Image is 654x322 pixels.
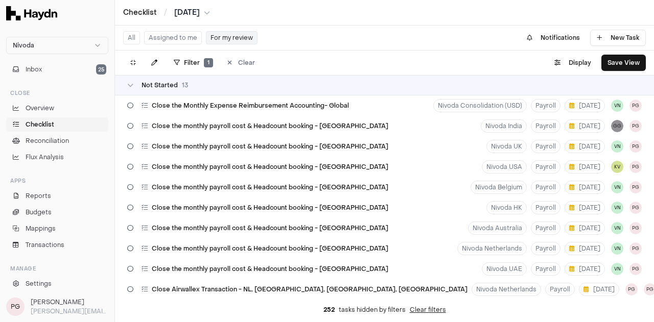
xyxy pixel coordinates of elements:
[611,100,623,112] span: VN
[410,306,446,314] button: Clear filters
[6,221,108,236] a: Mappings
[545,283,575,296] button: Payroll
[579,283,619,296] button: [DATE]
[569,265,600,273] span: [DATE]
[6,101,108,115] a: Overview
[611,140,623,153] button: VN
[6,37,108,54] button: Nivoda
[482,160,527,174] button: Nivoda USA
[206,31,258,44] button: For my review
[629,100,642,112] button: PG
[6,85,108,101] div: Close
[565,242,605,255] button: [DATE]
[152,204,388,212] span: Close the monthly payroll cost & Headcount booking - [GEOGRAPHIC_DATA]
[569,142,600,151] span: [DATE]
[472,283,541,296] button: Nivoda Netherlands
[629,202,642,214] button: PG
[531,119,560,133] button: Payroll
[152,244,388,253] span: Close the monthly payroll cost & Headcount booking - [GEOGRAPHIC_DATA]
[26,120,54,129] span: Checklist
[6,260,108,277] div: Manage
[457,242,527,255] button: Nivoda Netherlands
[531,242,560,255] button: Payroll
[221,55,261,71] button: Clear
[565,201,605,214] button: [DATE]
[152,183,388,191] span: Close the monthly payroll cost & Headcount booking - [GEOGRAPHIC_DATA]
[565,119,605,133] button: [DATE]
[152,142,388,151] span: Close the monthly payroll cost & Headcount booking - [GEOGRAPHIC_DATA]
[174,8,200,18] span: [DATE]
[629,161,642,173] button: PG
[152,224,388,232] span: Close the monthly payroll cost & Headcount booking - [GEOGRAPHIC_DATA]
[6,189,108,203] a: Reports
[142,81,178,89] span: Not Started
[611,120,623,132] button: GG
[26,208,52,217] span: Budgets
[481,119,527,133] button: Nivoda India
[531,140,560,153] button: Payroll
[6,238,108,252] a: Transactions
[31,298,108,307] h3: [PERSON_NAME]
[629,222,642,234] button: PG
[611,222,623,234] button: VN
[6,277,108,291] a: Settings
[6,205,108,219] a: Budgets
[611,242,623,255] button: VN
[26,65,42,74] span: Inbox
[31,307,108,316] p: [PERSON_NAME][EMAIL_ADDRESS][DOMAIN_NAME]
[625,283,638,295] button: PG
[468,221,527,235] button: Nivoda Australia
[569,122,600,130] span: [DATE]
[629,140,642,153] button: PG
[123,8,157,18] a: Checklist
[26,136,69,145] span: Reconciliation
[6,62,108,77] button: Inbox25
[531,221,560,235] button: Payroll
[152,265,388,273] span: Close the monthly payroll cost & Headcount booking - [GEOGRAPHIC_DATA]
[152,102,349,110] span: Close the Monthly Expense Reimbursement Accounting- Global
[471,181,527,194] button: Nivoda Belgium
[601,55,646,71] button: Save View
[531,181,560,194] button: Payroll
[486,201,527,214] button: Nivoda HK
[521,30,586,46] button: Notifications
[531,262,560,276] button: Payroll
[590,30,646,46] button: New Task
[629,242,642,255] button: PG
[565,160,605,174] button: [DATE]
[184,59,200,67] span: Filter
[26,224,56,233] span: Mappings
[629,120,642,132] button: PG
[611,202,623,214] button: VN
[629,181,642,193] button: PG
[6,6,57,20] img: Haydn Logo
[144,31,202,44] button: Assigned to me
[26,240,64,250] span: Transactions
[152,285,468,293] span: Close Airwallex Transaction - NL, [GEOGRAPHIC_DATA], [GEOGRAPHIC_DATA], [GEOGRAPHIC_DATA]
[6,134,108,148] a: Reconciliation
[569,224,600,232] span: [DATE]
[6,172,108,189] div: Apps
[565,262,605,276] button: [DATE]
[569,244,600,253] span: [DATE]
[182,81,188,89] span: 13
[162,7,169,17] span: /
[629,263,642,275] button: PG
[531,160,560,174] button: Payroll
[152,163,388,171] span: Close the monthly payroll cost & Headcount booking - [GEOGRAPHIC_DATA]
[152,122,388,130] span: Close the monthly payroll cost & Headcount booking - [GEOGRAPHIC_DATA]
[174,8,210,18] button: [DATE]
[323,306,335,314] span: 252
[123,31,140,44] button: All
[486,140,527,153] button: Nivoda UK
[115,298,654,322] div: tasks hidden by filters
